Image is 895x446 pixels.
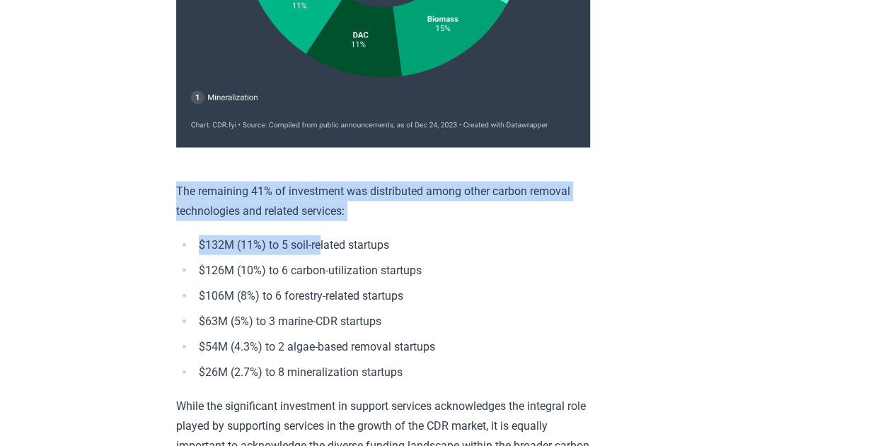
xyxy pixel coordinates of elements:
li: $54M (4.3%) to 2 algae-based removal startups [195,337,590,357]
li: $106M (8%) to 6 forestry-related startups [195,286,590,306]
li: $26M (2.7%) to 8 mineralization startups [195,363,590,382]
li: $132M (11%) to 5 soil-related startups [195,235,590,255]
li: $126M (10%) to 6 carbon-utilization startups [195,261,590,281]
li: $63M (5%) to 3 marine-CDR startups [195,312,590,331]
p: The remaining 41% of investment was distributed among other carbon removal technologies and relat... [176,182,590,221]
